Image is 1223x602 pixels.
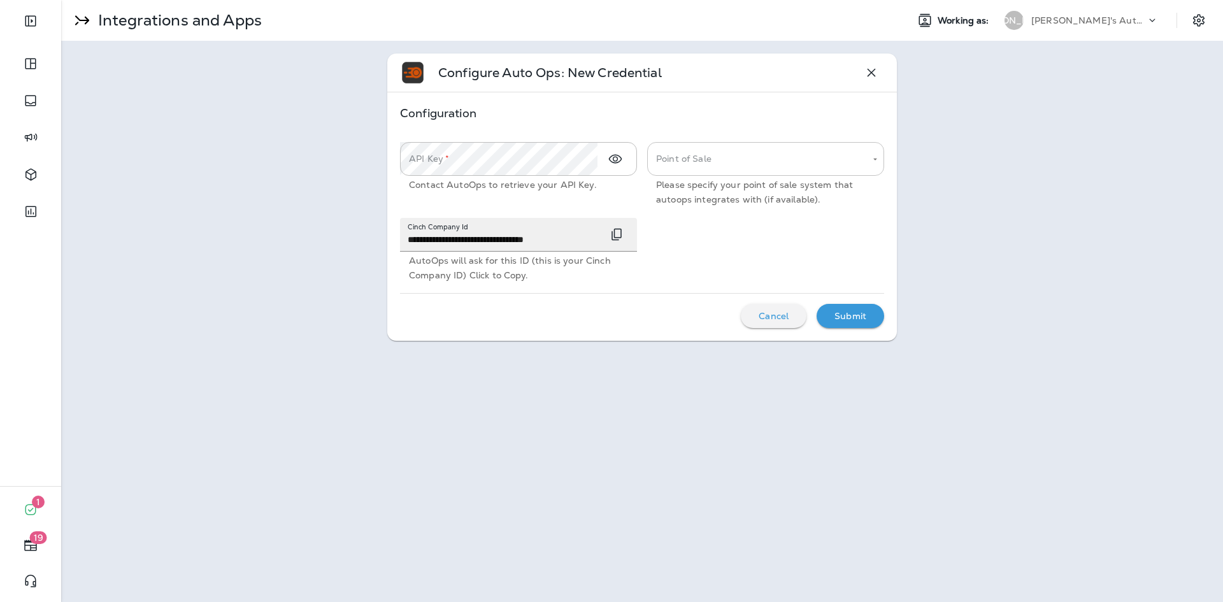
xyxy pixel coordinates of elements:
[438,64,662,82] p: Configure Auto Ops: New Credential
[604,222,629,247] button: Click to copy
[1005,11,1024,30] div: [PERSON_NAME]
[1187,9,1210,32] button: Settings
[603,147,628,172] button: Toggle Visibility
[759,311,789,321] p: Cancel
[13,497,48,522] button: 1
[1031,15,1146,25] p: [PERSON_NAME]'s Auto & Tire
[13,8,48,34] button: Expand Sidebar
[817,304,884,328] button: Submit
[400,60,426,85] img: Auto Ops
[656,178,875,207] p: Please specify your point of sale system that autoops integrates with (if available).
[400,105,884,122] p: Configuration
[409,178,628,192] p: Contact AutoOps to retrieve your API Key.
[30,531,47,544] span: 19
[408,222,468,232] label: Cinch Company Id
[32,496,45,508] span: 1
[938,15,992,26] span: Working as:
[409,254,628,283] p: AutoOps will ask for this ID (this is your Cinch Company ID) Click to Copy.
[834,311,866,321] p: Submit
[93,11,262,30] p: Integrations and Apps
[741,304,806,328] button: Cancel
[13,533,48,558] button: 19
